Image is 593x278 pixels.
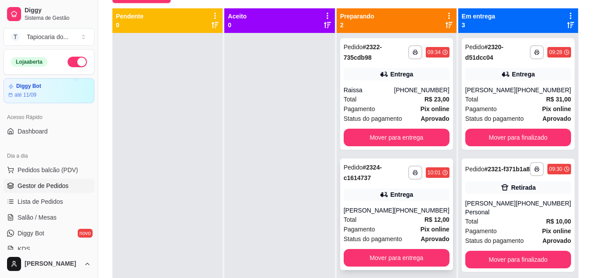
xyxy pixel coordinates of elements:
[344,234,402,244] span: Status do pagamento
[465,199,516,217] div: [PERSON_NAME] Personal
[25,260,80,268] span: [PERSON_NAME]
[484,166,530,173] strong: # 2321-f371b1a8
[340,21,374,29] p: 2
[546,96,571,103] strong: R$ 31,00
[420,235,449,242] strong: aprovado
[465,129,571,146] button: Mover para finalizado
[18,197,63,206] span: Lista de Pedidos
[68,57,87,67] button: Alterar Status
[4,242,94,256] a: KDS
[512,70,535,79] div: Entrega
[4,253,94,274] button: [PERSON_NAME]
[516,86,571,94] div: [PHONE_NUMBER]
[465,104,497,114] span: Pagamento
[465,114,524,123] span: Status do pagamento
[344,104,375,114] span: Pagamento
[344,215,357,224] span: Total
[394,86,449,94] div: [PHONE_NUMBER]
[511,183,535,192] div: Retirada
[465,166,485,173] span: Pedido
[18,245,30,253] span: KDS
[542,227,571,235] strong: Pix online
[228,12,247,21] p: Aceito
[465,43,503,61] strong: # 2320-d51dcc04
[420,226,449,233] strong: Pix online
[18,166,78,174] span: Pedidos balcão (PDV)
[344,129,449,146] button: Mover para entrega
[462,21,495,29] p: 3
[465,43,485,51] span: Pedido
[516,199,571,217] div: [PHONE_NUMBER]
[344,86,394,94] div: Raissa
[4,163,94,177] button: Pedidos balcão (PDV)
[18,181,68,190] span: Gestor de Pedidos
[546,218,571,225] strong: R$ 10,00
[344,94,357,104] span: Total
[462,12,495,21] p: Em entrega
[4,78,94,103] a: Diggy Botaté 11/09
[4,4,94,25] a: DiggySistema de Gestão
[4,110,94,124] div: Acesso Rápido
[4,149,94,163] div: Dia a dia
[420,115,449,122] strong: aprovado
[465,217,478,226] span: Total
[344,164,363,171] span: Pedido
[390,70,413,79] div: Entrega
[344,164,382,181] strong: # 2324-c1614737
[344,249,449,267] button: Mover para entrega
[465,251,571,268] button: Mover para finalizado
[344,114,402,123] span: Status do pagamento
[25,7,91,14] span: Diggy
[116,21,144,29] p: 0
[344,43,363,51] span: Pedido
[18,229,44,238] span: Diggy Bot
[344,206,394,215] div: [PERSON_NAME]
[4,28,94,46] button: Select a team
[549,49,562,56] div: 09:28
[4,179,94,193] a: Gestor de Pedidos
[465,236,524,246] span: Status do pagamento
[25,14,91,22] span: Sistema de Gestão
[542,105,571,112] strong: Pix online
[394,206,449,215] div: [PHONE_NUMBER]
[4,195,94,209] a: Lista de Pedidos
[543,237,571,244] strong: aprovado
[465,94,478,104] span: Total
[228,21,247,29] p: 0
[420,105,449,112] strong: Pix online
[4,124,94,138] a: Dashboard
[390,190,413,199] div: Entrega
[18,213,57,222] span: Salão / Mesas
[18,127,48,136] span: Dashboard
[344,224,375,234] span: Pagamento
[549,166,562,173] div: 09:30
[16,83,41,90] article: Diggy Bot
[428,49,441,56] div: 09:34
[428,169,441,176] div: 10:01
[11,57,47,67] div: Loja aberta
[11,32,20,41] span: T
[4,226,94,240] a: Diggy Botnovo
[340,12,374,21] p: Preparando
[465,226,497,236] span: Pagamento
[465,86,516,94] div: [PERSON_NAME]
[116,12,144,21] p: Pendente
[424,216,449,223] strong: R$ 12,00
[543,115,571,122] strong: aprovado
[27,32,68,41] div: Tapiocaria do ...
[424,96,449,103] strong: R$ 23,00
[14,91,36,98] article: até 11/09
[4,210,94,224] a: Salão / Mesas
[344,43,382,61] strong: # 2322-735cdb98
